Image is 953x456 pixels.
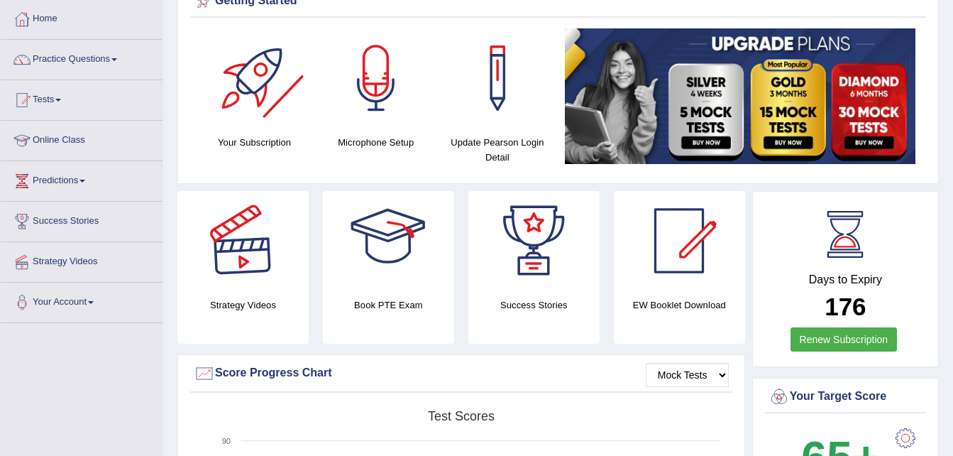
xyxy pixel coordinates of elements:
img: small5.jpg [565,28,915,164]
text: 90 [222,437,231,445]
h4: Your Subscription [201,135,308,150]
div: Score Progress Chart [194,363,729,384]
h4: EW Booklet Download [614,298,745,313]
a: Predictions [1,161,162,197]
h4: Book PTE Exam [323,298,454,313]
h4: Update Pearson Login Detail [444,135,551,165]
div: Your Target Score [769,386,922,408]
h4: Strategy Videos [177,298,309,313]
a: Your Account [1,283,162,318]
a: Online Class [1,121,162,156]
tspan: Test scores [428,409,495,423]
a: Tests [1,80,162,116]
a: Success Stories [1,202,162,237]
h4: Microphone Setup [322,135,429,150]
a: Practice Questions [1,40,162,75]
h4: Success Stories [468,298,600,313]
b: 176 [825,293,866,320]
a: Renew Subscription [791,327,898,352]
a: Strategy Videos [1,242,162,278]
h4: Days to Expiry [769,273,922,286]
